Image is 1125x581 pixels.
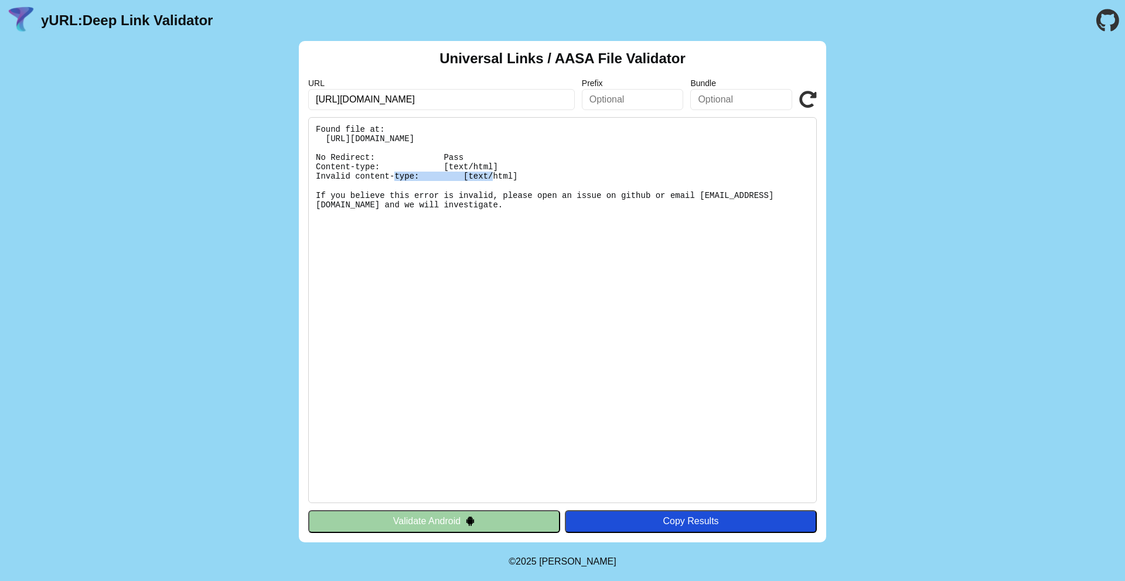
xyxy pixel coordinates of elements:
label: Prefix [582,78,684,88]
footer: © [509,542,616,581]
h2: Universal Links / AASA File Validator [439,50,686,67]
img: droidIcon.svg [465,516,475,526]
input: Optional [690,89,792,110]
label: Bundle [690,78,792,88]
pre: Found file at: [URL][DOMAIN_NAME] No Redirect: Pass Content-type: [text/html] Invalid content-typ... [308,117,817,503]
label: URL [308,78,575,88]
img: yURL Logo [6,5,36,36]
a: Michael Ibragimchayev's Personal Site [539,556,616,566]
button: Validate Android [308,510,560,532]
input: Optional [582,89,684,110]
input: Required [308,89,575,110]
div: Copy Results [571,516,811,527]
span: 2025 [516,556,537,566]
a: yURL:Deep Link Validator [41,12,213,29]
button: Copy Results [565,510,817,532]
